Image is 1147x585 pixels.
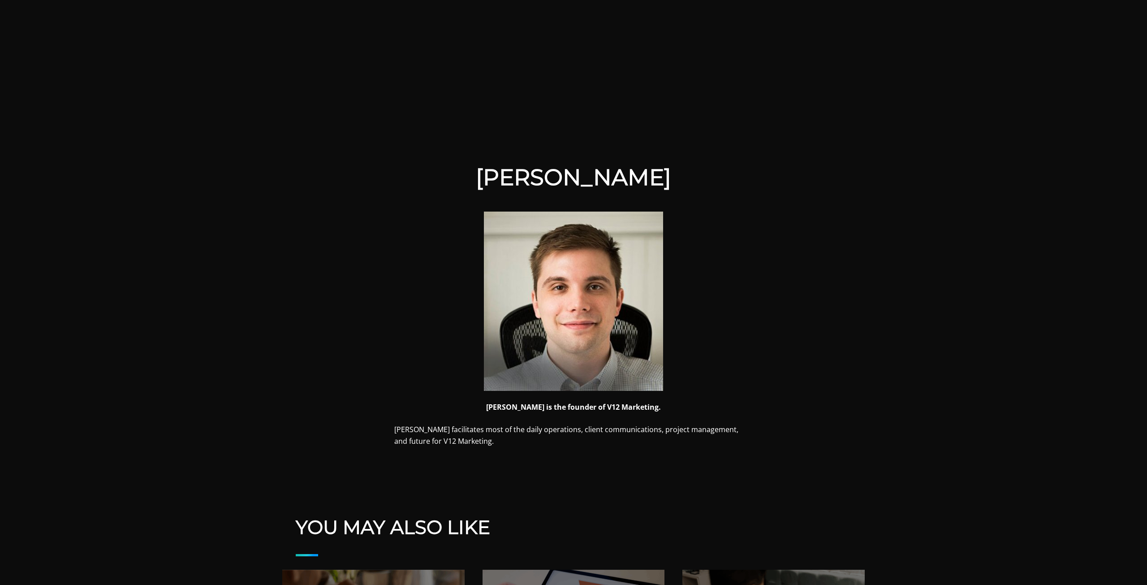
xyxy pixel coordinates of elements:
h1: [PERSON_NAME] [394,164,753,191]
img: V12 Marketing Team [484,212,663,391]
strong: [PERSON_NAME] is the founder of V12 Marketing. [486,402,661,412]
p: [PERSON_NAME] facilitates most of the daily operations, client communications, project management... [394,424,753,447]
iframe: Chat Widget [986,481,1147,585]
h2: You May Also Like [296,516,851,538]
